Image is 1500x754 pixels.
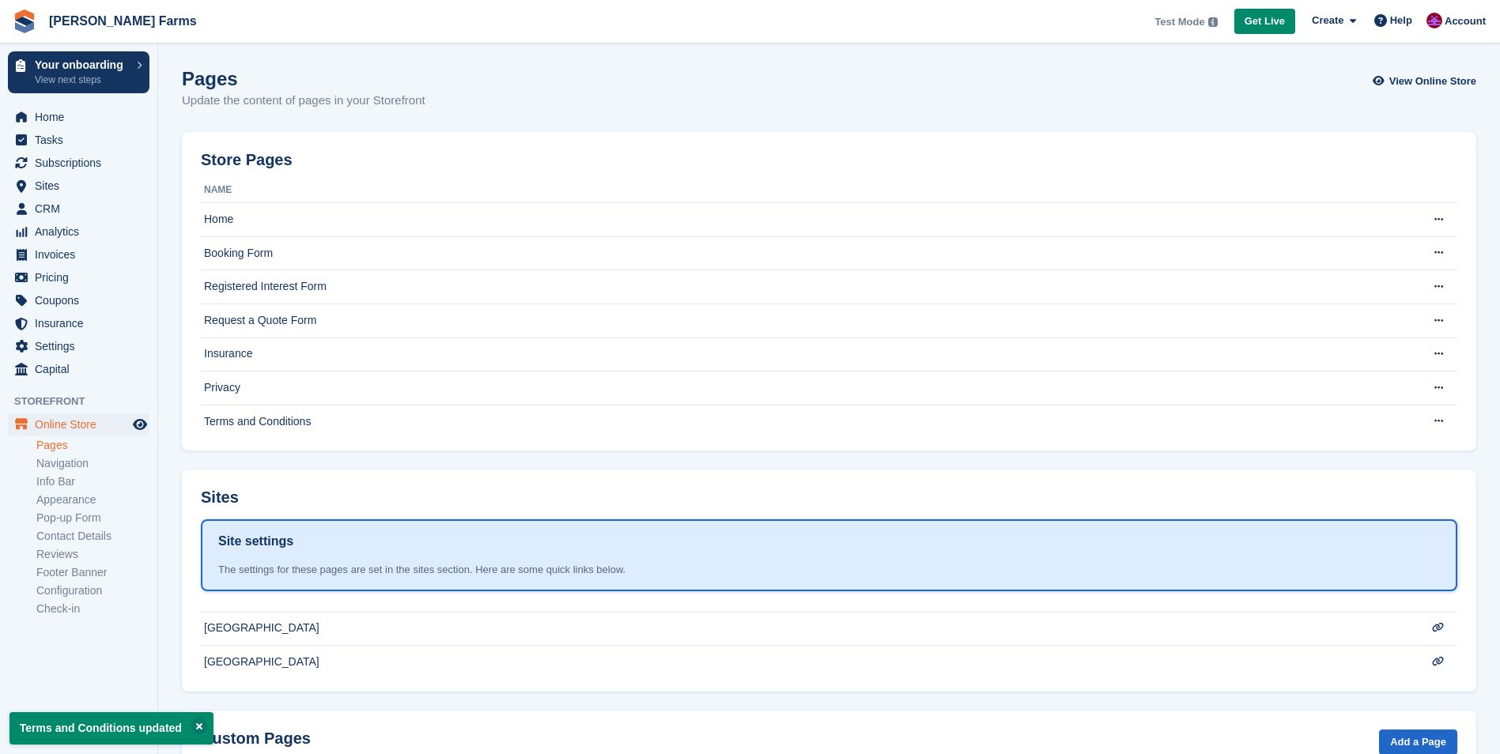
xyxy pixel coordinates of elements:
a: Configuration [36,583,149,598]
td: Registered Interest Form [201,270,1395,304]
h1: Site settings [218,532,293,551]
a: Reviews [36,547,149,562]
span: Create [1312,13,1343,28]
span: Tasks [35,129,130,151]
span: Coupons [35,289,130,311]
a: menu [8,243,149,266]
a: menu [8,312,149,334]
a: menu [8,175,149,197]
span: Pricing [35,266,130,288]
span: Get Live [1245,13,1285,29]
a: Pop-up Form [36,511,149,526]
a: Get Live [1234,9,1295,35]
a: menu [8,198,149,220]
th: Name [201,178,1395,203]
a: menu [8,335,149,357]
span: Sites [35,175,130,197]
td: Request a Quote Form [201,303,1395,337]
a: menu [8,152,149,174]
a: Contact Details [36,529,149,544]
a: Footer Banner [36,565,149,580]
span: Help [1390,13,1412,28]
span: Test Mode [1154,14,1204,30]
a: Navigation [36,456,149,471]
a: menu [8,266,149,288]
td: [GEOGRAPHIC_DATA] [201,646,1395,679]
span: Invoices [35,243,130,266]
span: Subscriptions [35,152,130,174]
p: Your onboarding [35,59,129,70]
h2: Custom Pages [201,729,311,748]
span: Analytics [35,221,130,243]
a: menu [8,221,149,243]
span: Online Store [35,413,130,435]
a: menu [8,289,149,311]
h2: Store Pages [201,151,293,169]
a: Check-in [36,601,149,616]
img: stora-icon-8386f47178a22dfd0bd8f6a31ec36ba5ce8667c1dd55bd0f319d3a0aa187defe.svg [13,9,36,33]
span: Account [1445,13,1486,29]
a: menu [8,413,149,435]
a: View Online Store [1377,68,1476,94]
td: Privacy [201,371,1395,405]
a: [PERSON_NAME] Farms [43,8,203,34]
span: CRM [35,198,130,220]
h2: Sites [201,488,239,507]
span: Insurance [35,312,130,334]
div: The settings for these pages are set in the sites section. Here are some quick links below. [218,562,1440,578]
td: Home [201,203,1395,237]
span: Storefront [14,394,157,409]
a: menu [8,129,149,151]
td: Insurance [201,337,1395,371]
span: View Online Store [1389,74,1476,89]
a: Pages [36,438,149,453]
td: Terms and Conditions [201,405,1395,438]
p: Update the content of pages in your Storefront [182,92,425,110]
p: View next steps [35,73,129,87]
span: Home [35,106,130,128]
a: Info Bar [36,474,149,489]
a: Appearance [36,492,149,507]
span: Settings [35,335,130,357]
img: Oliver Atkinson [1426,13,1442,28]
a: Your onboarding View next steps [8,51,149,93]
a: menu [8,106,149,128]
img: icon-info-grey-7440780725fd019a000dd9b08b2336e03edf1995a4989e88bcd33f0948082b44.svg [1208,17,1218,27]
p: Terms and Conditions updated [9,712,213,745]
span: Capital [35,358,130,380]
a: Preview store [130,415,149,434]
td: [GEOGRAPHIC_DATA] [201,612,1395,646]
a: menu [8,358,149,380]
h1: Pages [182,68,425,89]
td: Booking Form [201,236,1395,270]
